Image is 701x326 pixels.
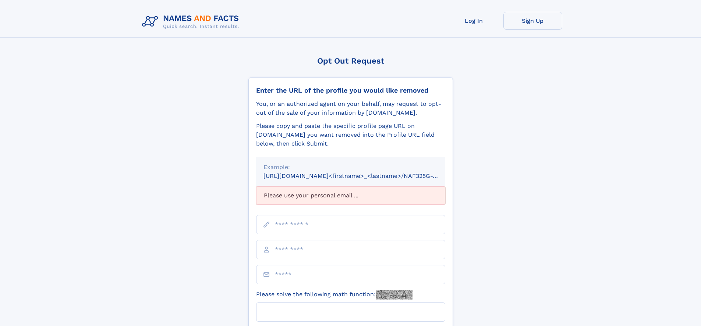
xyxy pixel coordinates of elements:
div: Please copy and paste the specific profile page URL on [DOMAIN_NAME] you want removed into the Pr... [256,122,445,148]
label: Please solve the following math function: [256,290,413,300]
div: Example: [263,163,438,172]
div: Please use your personal email ... [256,186,445,205]
small: [URL][DOMAIN_NAME]<firstname>_<lastname>/NAF325G-xxxxxxxx [263,172,459,179]
a: Sign Up [503,12,562,30]
div: Opt Out Request [248,56,453,65]
div: Enter the URL of the profile you would like removed [256,86,445,94]
a: Log In [445,12,503,30]
img: Logo Names and Facts [139,12,245,32]
div: You, or an authorized agent on your behalf, may request to opt-out of the sale of your informatio... [256,100,445,117]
